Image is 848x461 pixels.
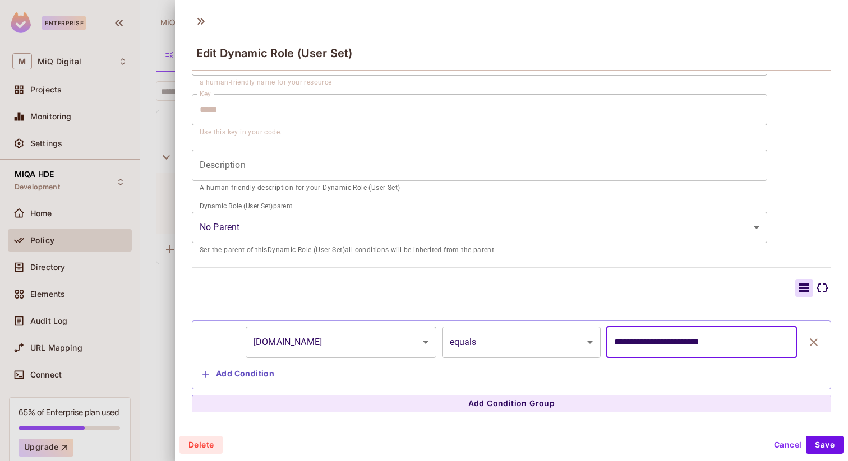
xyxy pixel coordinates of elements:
p: Use this key in your code. [200,127,759,138]
button: Add Condition [198,365,279,383]
label: Dynamic Role (User Set) parent [200,201,292,211]
button: Cancel [769,436,806,454]
div: equals [442,327,601,358]
label: Key [200,89,211,99]
button: Delete [179,436,223,454]
p: Set the parent of this Dynamic Role (User Set) all conditions will be inherited from the parent [200,245,759,256]
p: a human-friendly name for your resource [200,77,759,89]
div: [DOMAIN_NAME] [246,327,436,358]
p: A human-friendly description for your Dynamic Role (User Set) [200,183,759,194]
span: Edit Dynamic Role (User Set) [196,46,352,60]
button: Save [806,436,844,454]
button: Add Condition Group [192,395,831,413]
div: Without label [192,212,767,243]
